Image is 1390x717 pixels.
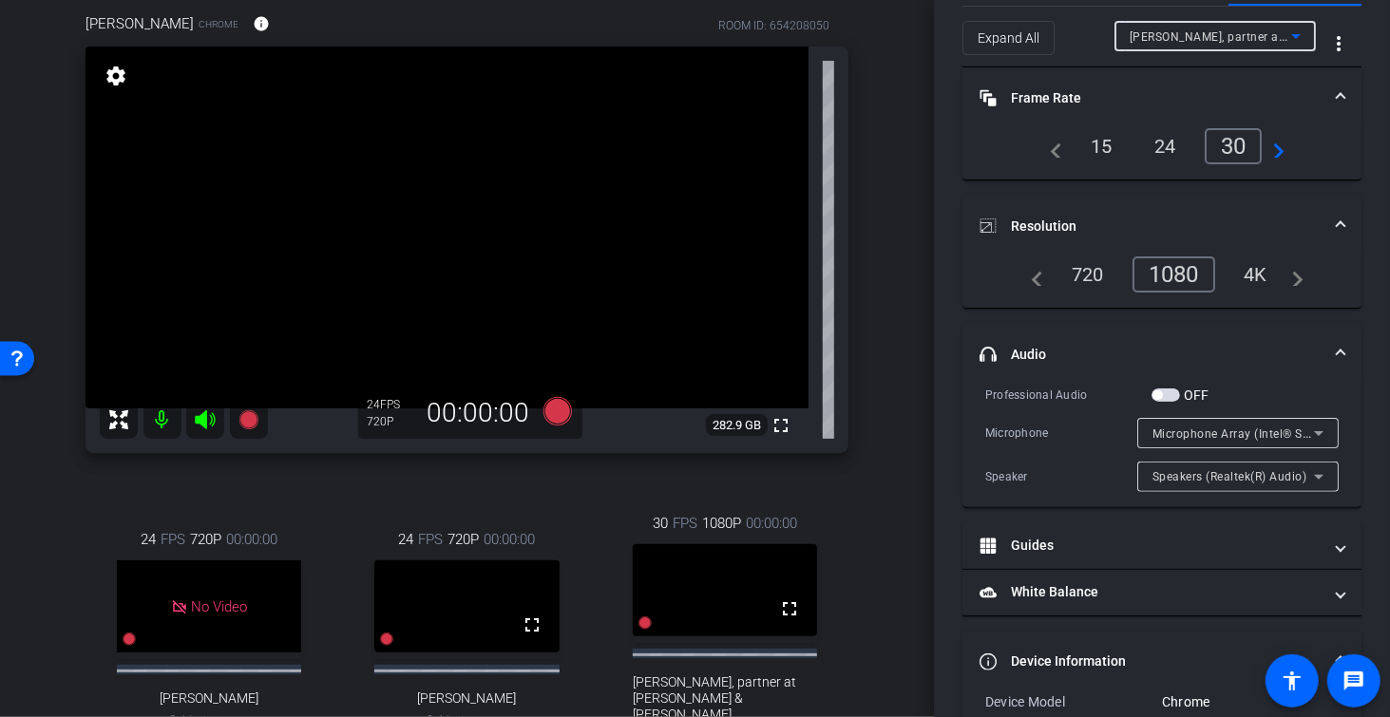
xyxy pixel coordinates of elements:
[419,529,444,550] span: FPS
[1205,128,1263,164] div: 30
[962,21,1055,55] button: Expand All
[86,13,194,34] span: [PERSON_NAME]
[226,529,277,550] span: 00:00:00
[978,20,1039,56] span: Expand All
[191,598,247,615] span: No Video
[1342,670,1365,692] mat-icon: message
[778,597,801,620] mat-icon: fullscreen
[368,397,415,412] div: 24
[190,529,221,550] span: 720P
[702,513,741,534] span: 1080P
[962,324,1361,385] mat-expansion-panel-header: Audio
[980,345,1322,365] mat-panel-title: Audio
[448,529,480,550] span: 720P
[381,398,401,411] span: FPS
[980,88,1322,108] mat-panel-title: Frame Rate
[415,397,543,429] div: 00:00:00
[985,467,1137,486] div: Speaker
[962,385,1361,507] div: Audio
[103,65,129,87] mat-icon: settings
[1133,256,1215,292] div: 1080
[718,17,829,34] div: ROOM ID: 654208050
[962,196,1361,256] mat-expansion-panel-header: Resolution
[368,414,415,429] div: 720P
[1262,135,1285,158] mat-icon: navigate_next
[746,513,797,534] span: 00:00:00
[673,513,697,534] span: FPS
[399,529,414,550] span: 24
[980,217,1322,236] mat-panel-title: Resolution
[962,67,1361,128] mat-expansion-panel-header: Frame Rate
[1039,135,1062,158] mat-icon: navigate_before
[980,651,1322,671] mat-panel-title: Device Information
[161,529,185,550] span: FPS
[706,414,768,437] span: 282.9 GB
[1076,130,1127,162] div: 15
[253,15,270,32] mat-icon: info
[980,536,1322,556] mat-panel-title: Guides
[962,632,1361,692] mat-expansion-panel-header: Device Information
[199,17,238,31] span: Chrome
[418,690,517,707] span: [PERSON_NAME]
[962,570,1361,615] mat-expansion-panel-header: White Balance
[1152,470,1307,483] span: Speakers (Realtek(R) Audio)
[1057,258,1118,291] div: 720
[1281,670,1304,692] mat-icon: accessibility
[1327,32,1350,55] mat-icon: more_vert
[985,386,1152,405] div: Professional Audio
[1180,386,1209,405] label: OFF
[1162,692,1339,711] div: Chrome
[770,414,792,437] mat-icon: fullscreen
[985,424,1137,443] div: Microphone
[962,256,1361,308] div: Resolution
[1316,21,1361,66] button: More Options for Adjustments Panel
[962,128,1361,179] div: Frame Rate
[653,513,668,534] span: 30
[962,523,1361,569] mat-expansion-panel-header: Guides
[980,582,1322,602] mat-panel-title: White Balance
[141,529,156,550] span: 24
[521,613,543,636] mat-icon: fullscreen
[985,692,1162,711] div: Device Model
[1229,258,1282,291] div: 4K
[485,529,536,550] span: 00:00:00
[1140,130,1190,162] div: 24
[160,690,258,707] span: [PERSON_NAME]
[1020,263,1043,286] mat-icon: navigate_before
[1281,263,1304,286] mat-icon: navigate_next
